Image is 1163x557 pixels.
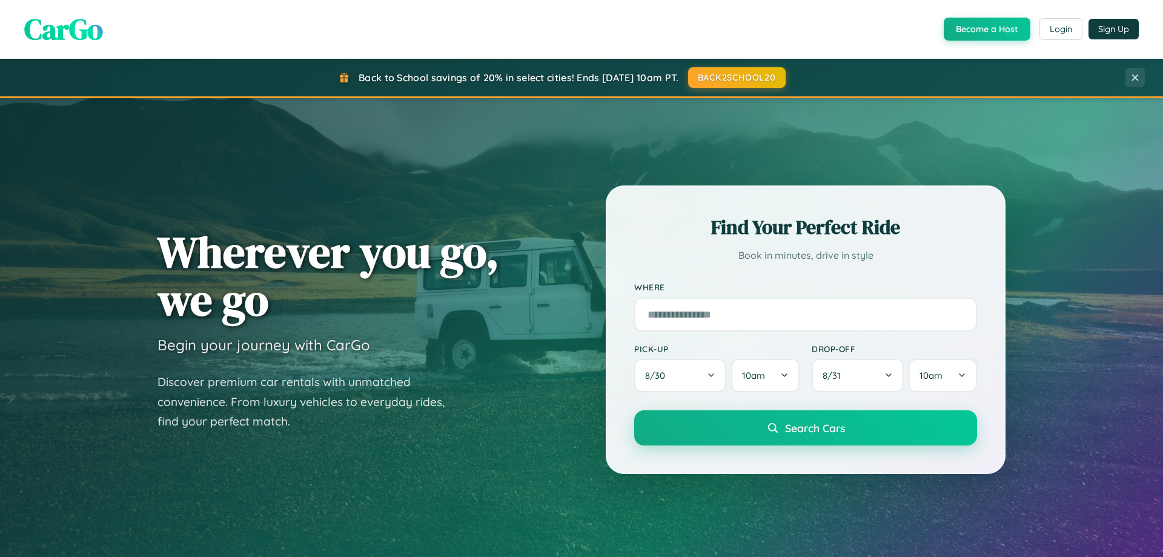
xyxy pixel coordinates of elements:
h1: Wherever you go, we go [157,228,499,324]
label: Drop-off [812,344,977,354]
button: Become a Host [944,18,1030,41]
h3: Begin your journey with CarGo [157,336,370,354]
button: Search Cars [634,410,977,445]
span: Search Cars [785,421,845,435]
span: CarGo [24,9,103,49]
span: 8 / 31 [823,370,847,381]
button: BACK2SCHOOL20 [688,67,786,88]
button: 10am [909,359,977,392]
button: 8/30 [634,359,726,392]
button: 8/31 [812,359,904,392]
h2: Find Your Perfect Ride [634,214,977,241]
span: Back to School savings of 20% in select cities! Ends [DATE] 10am PT. [359,72,678,84]
p: Discover premium car rentals with unmatched convenience. From luxury vehicles to everyday rides, ... [157,372,460,432]
button: 10am [731,359,800,392]
span: 10am [919,370,943,381]
button: Sign Up [1088,19,1139,39]
p: Book in minutes, drive in style [634,247,977,264]
span: 8 / 30 [645,370,671,381]
span: 10am [742,370,765,381]
label: Pick-up [634,344,800,354]
button: Login [1039,18,1082,40]
label: Where [634,282,977,293]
